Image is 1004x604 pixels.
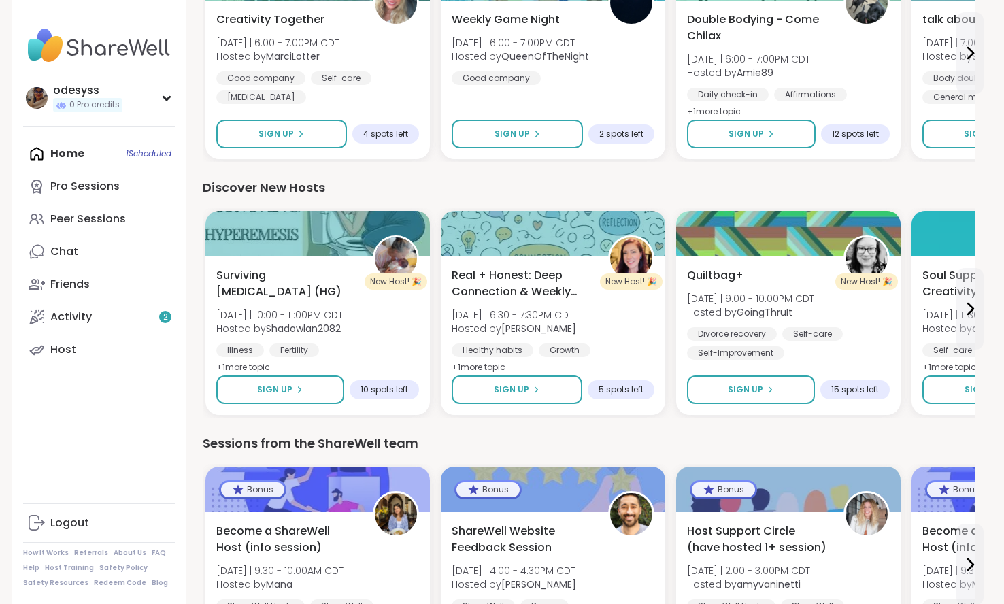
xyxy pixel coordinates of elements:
div: Friends [50,277,90,292]
div: Bonus [927,482,990,497]
a: How It Works [23,548,69,558]
span: Host Support Circle (have hosted 1+ session) [687,523,829,556]
span: Hosted by [216,322,343,335]
div: Fertility [269,343,319,357]
div: Discover New Hosts [203,178,975,197]
span: ShareWell Website Feedback Session [452,523,593,556]
a: About Us [114,548,146,558]
button: Sign Up [687,375,815,404]
a: Pro Sessions [23,170,175,203]
a: FAQ [152,548,166,558]
button: Sign Up [216,120,347,148]
div: New Host! 🎉 [600,273,663,290]
img: GoingThruIt [846,237,888,280]
b: [PERSON_NAME] [501,322,576,335]
span: Sign Up [965,384,1000,396]
b: Amie89 [737,66,773,80]
a: Referrals [74,548,108,558]
span: Double Bodying - Come Chilax [687,12,829,44]
b: MarciLotter [266,50,320,63]
div: New Host! 🎉 [835,273,898,290]
a: Friends [23,268,175,301]
span: Sign Up [258,128,294,140]
span: [DATE] | 6:00 - 7:00PM CDT [452,36,589,50]
img: Shadowlan2082 [375,237,417,280]
span: [DATE] | 2:00 - 3:00PM CDT [687,564,810,577]
span: Real + Honest: Deep Connection & Weekly Intentions [452,267,593,300]
a: Host Training [45,563,94,573]
div: Peer Sessions [50,212,126,227]
span: Hosted by [687,577,810,591]
button: Sign Up [687,120,816,148]
span: 4 spots left [363,129,408,139]
div: Bonus [456,482,520,497]
span: Surviving [MEDICAL_DATA] (HG) [216,267,358,300]
div: Divorce recovery [687,327,777,341]
div: Bonus [692,482,755,497]
div: Bonus [221,482,284,497]
div: Affirmations [774,88,847,101]
span: Sign Up [495,128,530,140]
span: 0 Pro credits [69,99,120,111]
b: Shadowlan2082 [266,322,341,335]
span: 12 spots left [832,129,879,139]
span: [DATE] | 6:00 - 7:00PM CDT [687,52,810,66]
span: Hosted by [687,66,810,80]
div: Self-Improvement [687,346,784,360]
span: Hosted by [452,322,576,335]
span: [DATE] | 6:00 - 7:00PM CDT [216,36,339,50]
span: Creativity Together [216,12,324,28]
a: Redeem Code [94,578,146,588]
span: Hosted by [452,50,589,63]
div: New Host! 🎉 [365,273,427,290]
div: Self-care [311,71,371,85]
span: 2 spots left [599,129,643,139]
img: ShareWell Nav Logo [23,22,175,69]
span: Sign Up [728,384,763,396]
a: Blog [152,578,168,588]
button: Sign Up [452,120,583,148]
span: [DATE] | 9:00 - 10:00PM CDT [687,292,814,305]
span: Sign Up [964,128,999,140]
span: Sign Up [257,384,292,396]
div: Illness [216,343,264,357]
a: Peer Sessions [23,203,175,235]
span: [DATE] | 6:30 - 7:30PM CDT [452,308,576,322]
div: Self-care [782,327,843,341]
span: Hosted by [216,50,339,63]
a: Help [23,563,39,573]
span: Hosted by [216,577,344,591]
div: Pro Sessions [50,179,120,194]
a: Chat [23,235,175,268]
img: Charlie_Lovewitch [610,237,652,280]
b: amyvaninetti [737,577,801,591]
b: QueenOfTheNight [501,50,589,63]
span: [DATE] | 9:30 - 10:00AM CDT [216,564,344,577]
a: Activity2 [23,301,175,333]
div: Activity [50,309,92,324]
div: [MEDICAL_DATA] [216,90,306,104]
b: Mana [266,577,292,591]
img: Mana [375,493,417,535]
div: Sessions from the ShareWell team [203,434,975,453]
div: Healthy habits [452,343,533,357]
img: brett [610,493,652,535]
a: Host [23,333,175,366]
span: Weekly Game Night [452,12,560,28]
button: Sign Up [216,375,344,404]
div: Chat [50,244,78,259]
img: odesyss [26,87,48,109]
button: Sign Up [452,375,582,404]
span: Become a ShareWell Host (info session) [216,523,358,556]
span: [DATE] | 4:00 - 4:30PM CDT [452,564,576,577]
div: Growth [539,343,590,357]
b: GoingThruIt [737,305,792,319]
span: Hosted by [687,305,814,319]
a: Logout [23,507,175,539]
img: amyvaninetti [846,493,888,535]
span: [DATE] | 10:00 - 11:00PM CDT [216,308,343,322]
span: 15 spots left [831,384,879,395]
span: 10 spots left [361,384,408,395]
div: Host [50,342,76,357]
span: Sign Up [729,128,764,140]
